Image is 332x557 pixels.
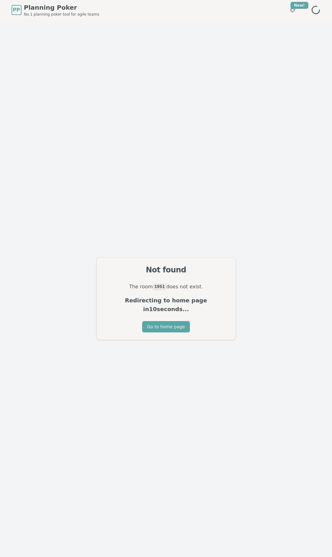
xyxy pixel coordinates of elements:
[153,283,166,290] code: 1951
[24,3,99,12] span: Planning Poker
[24,12,99,17] span: No.1 planning poker tool for agile teams
[287,4,298,16] button: New!
[291,2,308,9] div: New!
[12,3,99,17] a: PPPlanning PokerNo.1 planning poker tool for agile teams
[13,6,20,14] span: PP
[104,265,228,275] div: Not found
[104,296,228,314] p: Redirecting to home page in 10 seconds...
[104,282,228,291] p: The room does not exist.
[142,321,190,332] button: Go to home page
